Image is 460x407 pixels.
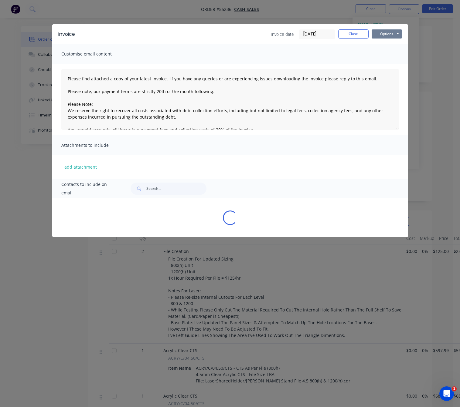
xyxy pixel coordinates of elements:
span: Invoice date [271,31,294,37]
button: Options [372,29,402,39]
iframe: Intercom live chat [439,386,454,401]
span: Attachments to include [61,141,128,150]
div: Invoice [58,31,75,38]
button: add attachment [61,162,100,171]
span: 1 [452,386,457,391]
textarea: Please find attached a copy of your latest invoice. If you have any queries or are experiencing i... [61,69,399,130]
button: Close [338,29,369,39]
span: Customise email content [61,50,128,58]
span: Contacts to include on email [61,180,116,197]
input: Search... [146,183,206,195]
